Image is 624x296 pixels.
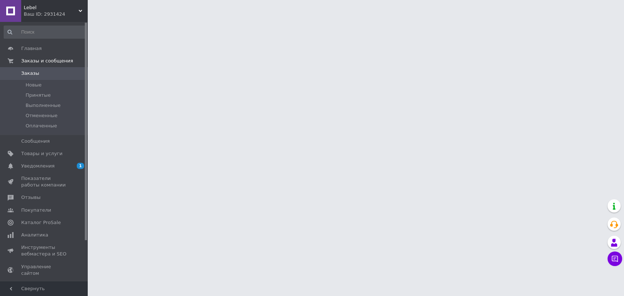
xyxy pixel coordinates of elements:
[26,92,51,99] span: Принятые
[26,123,57,129] span: Оплаченные
[21,150,63,157] span: Товары и услуги
[21,70,39,77] span: Заказы
[21,232,48,238] span: Аналитика
[24,4,79,11] span: Lebel
[77,163,84,169] span: 1
[21,194,41,201] span: Отзывы
[608,251,622,266] button: Чат с покупателем
[21,175,68,188] span: Показатели работы компании
[21,219,61,226] span: Каталог ProSale
[21,138,50,145] span: Сообщения
[26,102,61,109] span: Выполненные
[26,112,57,119] span: Отмененные
[4,26,86,39] input: Поиск
[21,45,42,52] span: Главная
[21,163,54,169] span: Уведомления
[26,82,42,88] span: Новые
[21,207,51,214] span: Покупатели
[21,244,68,257] span: Инструменты вебмастера и SEO
[21,264,68,277] span: Управление сайтом
[21,58,73,64] span: Заказы и сообщения
[24,11,88,18] div: Ваш ID: 2931424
